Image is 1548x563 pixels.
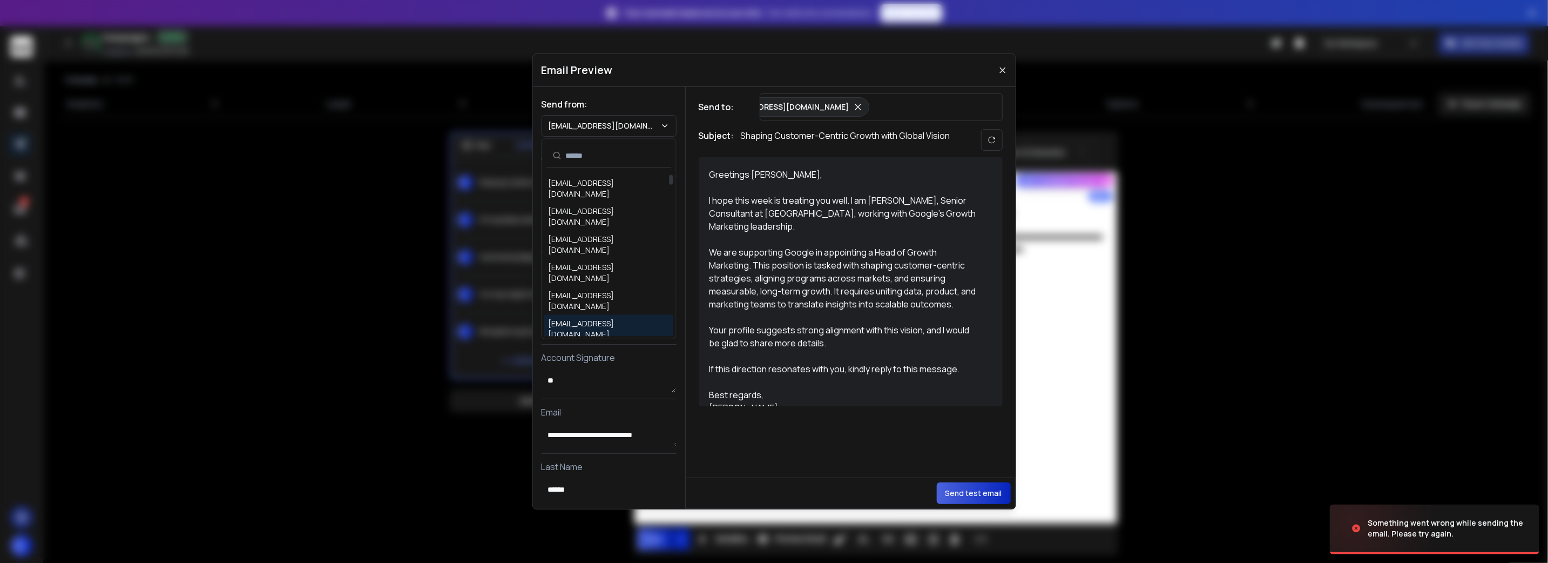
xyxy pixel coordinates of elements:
[699,129,734,151] h1: Subject:
[709,388,979,440] div: Best regards, [PERSON_NAME] Senior Consultant Adecco
[709,168,979,181] div: Greetings [PERSON_NAME],
[741,129,950,151] p: Shaping Customer-Centric Growth with Global Vision
[937,482,1011,504] button: Send test email
[549,262,670,284] div: [EMAIL_ADDRESS][DOMAIN_NAME]
[542,351,677,364] p: Account Signature
[542,406,677,419] p: Email
[549,120,660,131] p: [EMAIL_ADDRESS][DOMAIN_NAME]
[549,234,670,256] div: [EMAIL_ADDRESS][DOMAIN_NAME]
[709,324,979,350] div: Your profile suggests strong alignment with this vision, and I would be glad to share more details.
[549,290,670,312] div: [EMAIL_ADDRESS][DOMAIN_NAME]
[1330,499,1438,558] img: image
[542,98,677,111] h1: Send from:
[542,460,677,473] p: Last Name
[1368,518,1526,539] div: Something went wrong while sending the email. Please try again.
[709,246,979,311] div: We are supporting Google in appointing a Head of Growth Marketing. This position is tasked with s...
[719,102,849,112] p: [EMAIL_ADDRESS][DOMAIN_NAME]
[542,63,613,78] h1: Email Preview
[549,178,670,199] div: [EMAIL_ADDRESS][DOMAIN_NAME]
[699,100,742,113] h1: Send to:
[709,363,979,376] div: If this direction resonates with you, kindly reply to this message.
[709,194,979,233] div: I hope this week is treating you well. I am [PERSON_NAME], Senior Consultant at [GEOGRAPHIC_DATA]...
[549,318,670,340] div: [EMAIL_ADDRESS][DOMAIN_NAME]
[549,206,670,227] div: [EMAIL_ADDRESS][DOMAIN_NAME]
